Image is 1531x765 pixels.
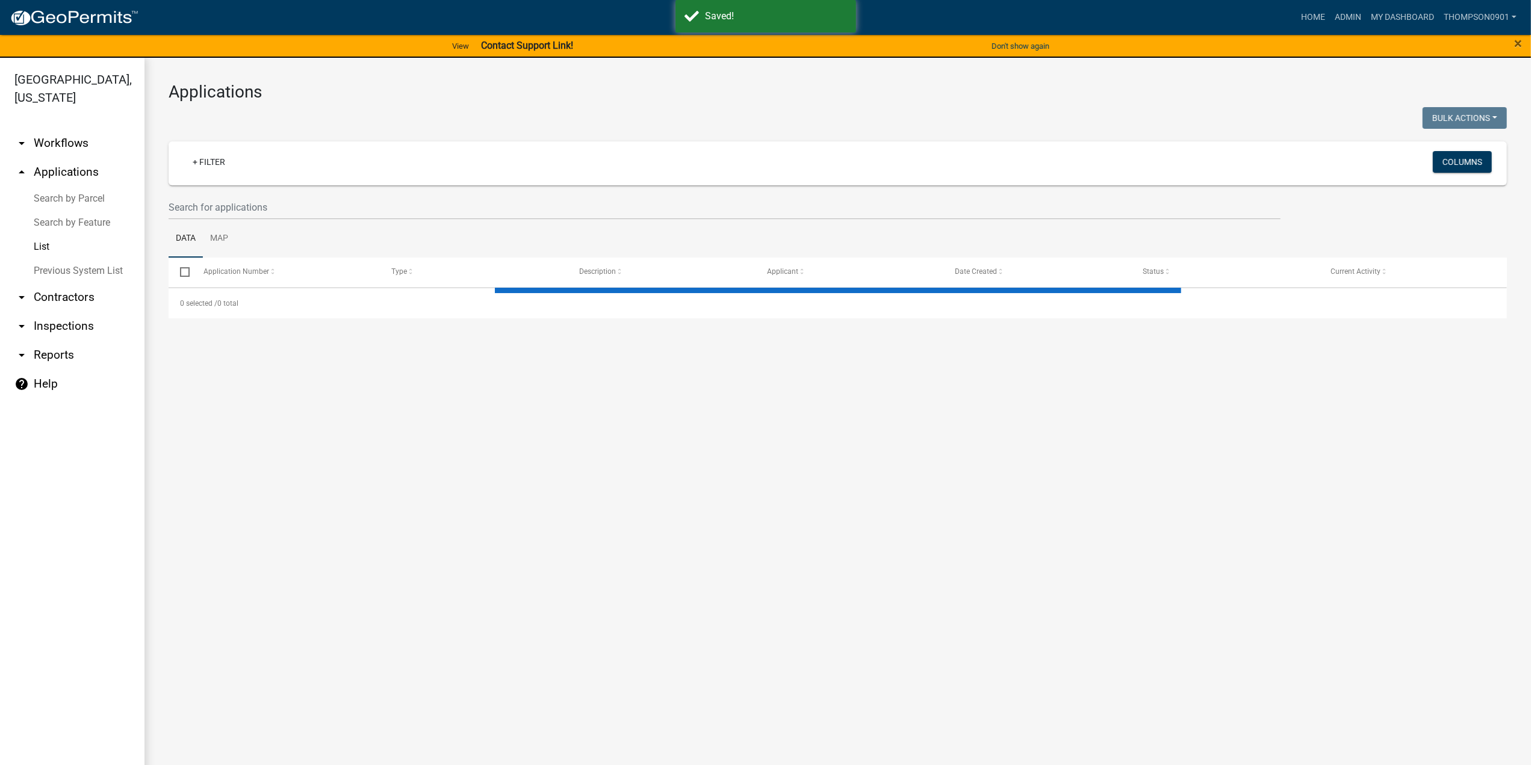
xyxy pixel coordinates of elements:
[943,258,1131,286] datatable-header-cell: Date Created
[1143,267,1164,276] span: Status
[180,299,217,308] span: 0 selected /
[379,258,567,286] datatable-header-cell: Type
[447,36,474,56] a: View
[1331,267,1380,276] span: Current Activity
[169,288,1507,318] div: 0 total
[955,267,997,276] span: Date Created
[579,267,616,276] span: Description
[169,82,1507,102] h3: Applications
[203,220,235,258] a: Map
[169,195,1281,220] input: Search for applications
[191,258,379,286] datatable-header-cell: Application Number
[756,258,943,286] datatable-header-cell: Applicant
[1131,258,1319,286] datatable-header-cell: Status
[987,36,1054,56] button: Don't show again
[706,9,847,23] div: Saved!
[481,40,573,51] strong: Contact Support Link!
[1439,6,1521,29] a: thompson0901
[1330,6,1366,29] a: Admin
[1433,151,1492,173] button: Columns
[1514,35,1522,52] span: ×
[183,151,235,173] a: + Filter
[14,377,29,391] i: help
[14,348,29,362] i: arrow_drop_down
[1319,258,1507,286] datatable-header-cell: Current Activity
[1423,107,1507,129] button: Bulk Actions
[203,267,269,276] span: Application Number
[1296,6,1330,29] a: Home
[391,267,407,276] span: Type
[1514,36,1522,51] button: Close
[14,136,29,150] i: arrow_drop_down
[767,267,798,276] span: Applicant
[169,220,203,258] a: Data
[568,258,756,286] datatable-header-cell: Description
[14,290,29,305] i: arrow_drop_down
[169,258,191,286] datatable-header-cell: Select
[1366,6,1439,29] a: My Dashboard
[14,319,29,333] i: arrow_drop_down
[14,165,29,179] i: arrow_drop_up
